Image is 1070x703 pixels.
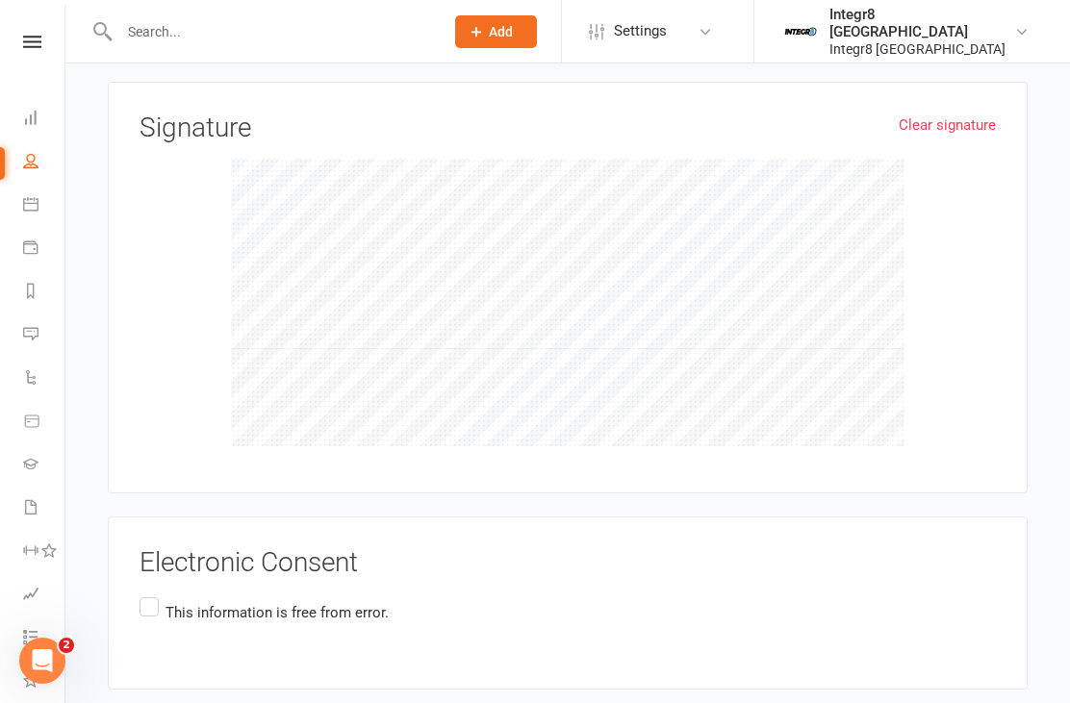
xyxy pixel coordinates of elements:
[614,10,667,53] span: Settings
[829,6,1014,40] div: Integr8 [GEOGRAPHIC_DATA]
[829,40,1014,58] div: Integr8 [GEOGRAPHIC_DATA]
[781,13,820,51] img: thumb_image1744271085.png
[23,401,66,444] a: Product Sales
[23,185,66,228] a: Calendar
[166,601,389,624] p: This information is free from error.
[19,638,65,684] iframe: Intercom live chat
[23,228,66,271] a: Payments
[23,141,66,185] a: People
[899,113,996,137] a: Clear signature
[23,98,66,141] a: Dashboard
[140,113,996,143] h3: Signature
[140,548,996,578] h3: Electronic Consent
[23,271,66,314] a: Reports
[114,18,430,45] input: Search...
[59,638,74,653] span: 2
[489,24,513,39] span: Add
[455,15,537,48] button: Add
[23,574,66,617] a: Assessments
